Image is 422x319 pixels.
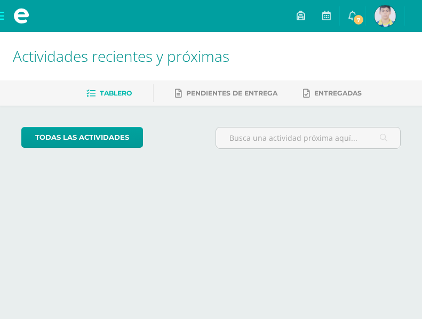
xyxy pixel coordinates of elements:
[13,46,229,66] span: Actividades recientes y próximas
[175,85,277,102] a: Pendientes de entrega
[314,89,362,97] span: Entregadas
[86,85,132,102] a: Tablero
[375,5,396,27] img: ca1fe795033613cb2690204dff233b72.png
[21,127,143,148] a: todas las Actividades
[353,14,364,26] span: 7
[216,127,401,148] input: Busca una actividad próxima aquí...
[100,89,132,97] span: Tablero
[303,85,362,102] a: Entregadas
[186,89,277,97] span: Pendientes de entrega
